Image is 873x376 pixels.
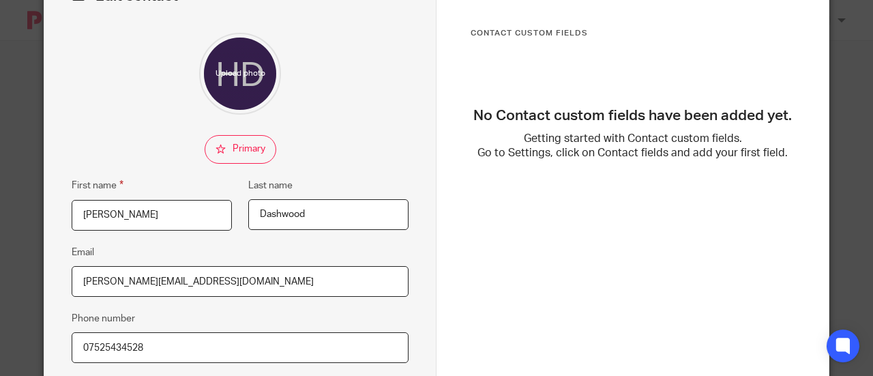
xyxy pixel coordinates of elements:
p: Getting started with Contact custom fields. Go to Settings, click on Contact fields and add your ... [471,132,795,161]
label: Email [72,246,94,259]
h3: Contact Custom fields [471,28,795,39]
label: Phone number [72,312,135,326]
label: First name [72,177,123,193]
h3: No Contact custom fields have been added yet. [471,107,795,125]
label: Last name [248,179,293,192]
